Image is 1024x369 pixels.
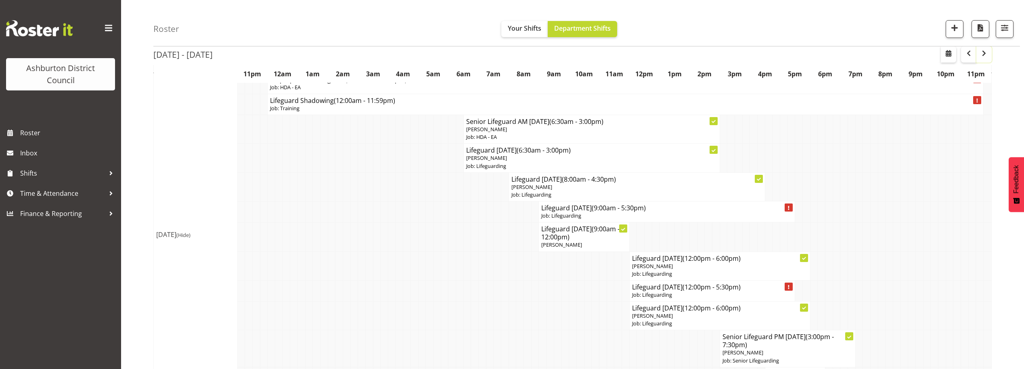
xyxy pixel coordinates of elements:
p: Job: Lifeguarding [632,291,793,299]
h4: Lifeguard Shadowing [270,96,981,105]
span: (3:00pm - 7:30pm) [722,332,834,349]
th: 4am [388,65,419,83]
th: 9pm [900,65,931,83]
th: 3pm [720,65,750,83]
th: 8pm [871,65,901,83]
h4: Senior Lifeguard AM [DATE] [466,117,717,126]
button: Filter Shifts [996,20,1014,38]
th: 1am [297,65,328,83]
th: 2am [328,65,358,83]
th: 11am [599,65,629,83]
span: [PERSON_NAME] [722,349,763,356]
p: Job: Senior Lifeguarding [722,357,853,365]
h4: Lifeguard [DATE] [466,146,717,154]
th: 4pm [750,65,780,83]
span: (Hide) [176,231,191,239]
p: Job: Lifeguarding [632,270,808,278]
h4: Lifeguard [DATE] [541,204,792,212]
th: 1pm [660,65,690,83]
span: (9:00am - 5:30pm) [592,203,646,212]
span: Roster [20,127,117,139]
h4: Lifeguard [DATE] [632,304,808,312]
th: 8am [509,65,539,83]
th: 5am [418,65,448,83]
h4: Lifeguard [DATE] [511,175,762,183]
button: Your Shifts [501,21,548,37]
th: 6pm [810,65,840,83]
h4: Lifeguard [DATE] [541,225,626,241]
h4: Senior Lifeguard PM [DATE] [722,333,853,349]
button: Add a new shift [946,20,963,38]
th: 10am [569,65,599,83]
th: 7pm [840,65,871,83]
span: Feedback [1013,165,1020,193]
span: (6:30am - 3:00pm) [549,117,603,126]
span: (8:00am - 4:30pm) [562,175,616,184]
th: 9am [539,65,569,83]
th: 5pm [780,65,810,83]
th: 7am [479,65,509,83]
button: Download a PDF of the roster according to the set date range. [972,20,989,38]
span: [PERSON_NAME] [466,154,507,161]
p: Job: HDA - EA [466,133,717,141]
span: Inbox [20,147,117,159]
button: Department Shifts [548,21,617,37]
button: Feedback - Show survey [1009,157,1024,212]
p: Job: Lifeguarding [632,320,808,327]
p: Job: Lifeguarding [511,191,762,199]
span: (12:00pm - 6:00pm) [683,254,741,263]
h4: Lifeguard [DATE] [632,254,808,262]
h2: [DATE] - [DATE] [153,49,213,60]
span: Time & Attendance [20,187,105,199]
span: Your Shifts [508,24,541,33]
span: [PERSON_NAME] [511,183,552,191]
th: 2pm [689,65,720,83]
th: 3am [358,65,388,83]
p: Job: Lifeguarding [466,162,717,170]
span: [PERSON_NAME] [541,241,582,248]
th: 12am [268,65,298,83]
div: Ashburton District Council [14,62,107,86]
span: [PERSON_NAME] [466,126,507,133]
button: Select a specific date within the roster. [941,46,956,63]
h4: Roster [153,24,179,34]
span: (12:00am - 11:59pm) [334,96,395,105]
span: (12:00pm - 5:30pm) [683,283,741,291]
span: [PERSON_NAME] [632,312,673,319]
img: Rosterit website logo [6,20,73,36]
span: (9:00am - 12:00pm) [541,224,620,241]
th: 11pm [961,65,992,83]
th: 11pm [237,65,268,83]
p: Job: Lifeguarding [541,212,792,220]
span: (6:30am - 3:00pm) [517,146,571,155]
span: Finance & Reporting [20,208,105,220]
span: Shifts [20,167,105,179]
span: [PERSON_NAME] [632,262,673,270]
th: 12pm [629,65,660,83]
h4: Lifeguard [DATE] [632,283,793,291]
th: 10pm [931,65,961,83]
p: Job: HDA - EA [270,84,981,91]
span: (12:00pm - 6:00pm) [683,304,741,312]
span: Department Shifts [554,24,611,33]
th: 6am [448,65,479,83]
p: Job: Training [270,105,981,112]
